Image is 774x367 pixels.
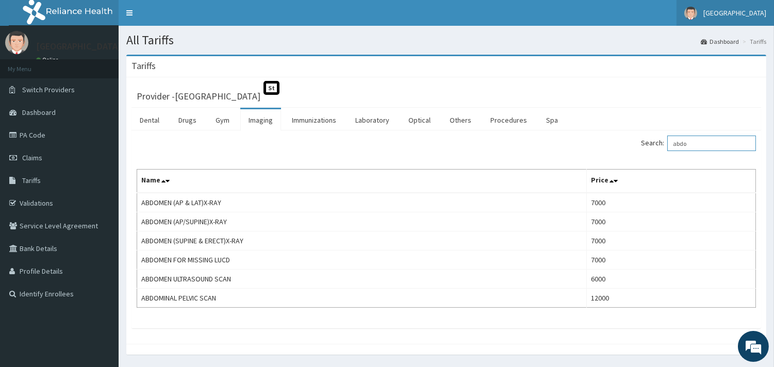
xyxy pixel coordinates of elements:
[137,92,260,101] h3: Provider - [GEOGRAPHIC_DATA]
[586,251,755,270] td: 7000
[36,56,61,63] a: Online
[137,193,587,212] td: ABDOMEN (AP & LAT)X-RAY
[60,115,142,219] span: We're online!
[538,109,566,131] a: Spa
[54,58,173,71] div: Chat with us now
[137,270,587,289] td: ABDOMEN ULTRASOUND SCAN
[264,81,279,95] span: St
[126,34,766,47] h1: All Tariffs
[207,109,238,131] a: Gym
[586,170,755,193] th: Price
[441,109,480,131] a: Others
[701,37,739,46] a: Dashboard
[22,176,41,185] span: Tariffs
[137,289,587,308] td: ABDOMINAL PELVIC SCAN
[19,52,42,77] img: d_794563401_company_1708531726252_794563401
[131,61,156,71] h3: Tariffs
[22,108,56,117] span: Dashboard
[137,212,587,231] td: ABDOMEN (AP/SUPINE)X-RAY
[137,231,587,251] td: ABDOMEN (SUPINE & ERECT)X-RAY
[22,85,75,94] span: Switch Providers
[667,136,756,151] input: Search:
[641,136,756,151] label: Search:
[482,109,535,131] a: Procedures
[240,109,281,131] a: Imaging
[586,270,755,289] td: 6000
[5,252,196,288] textarea: Type your message and hit 'Enter'
[586,289,755,308] td: 12000
[586,212,755,231] td: 7000
[5,31,28,54] img: User Image
[703,8,766,18] span: [GEOGRAPHIC_DATA]
[22,153,42,162] span: Claims
[170,109,205,131] a: Drugs
[684,7,697,20] img: User Image
[586,231,755,251] td: 7000
[284,109,344,131] a: Immunizations
[586,193,755,212] td: 7000
[137,170,587,193] th: Name
[347,109,398,131] a: Laboratory
[400,109,439,131] a: Optical
[36,42,121,51] p: [GEOGRAPHIC_DATA]
[137,251,587,270] td: ABDOMEN FOR MISSING LUCD
[131,109,168,131] a: Dental
[169,5,194,30] div: Minimize live chat window
[740,37,766,46] li: Tariffs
